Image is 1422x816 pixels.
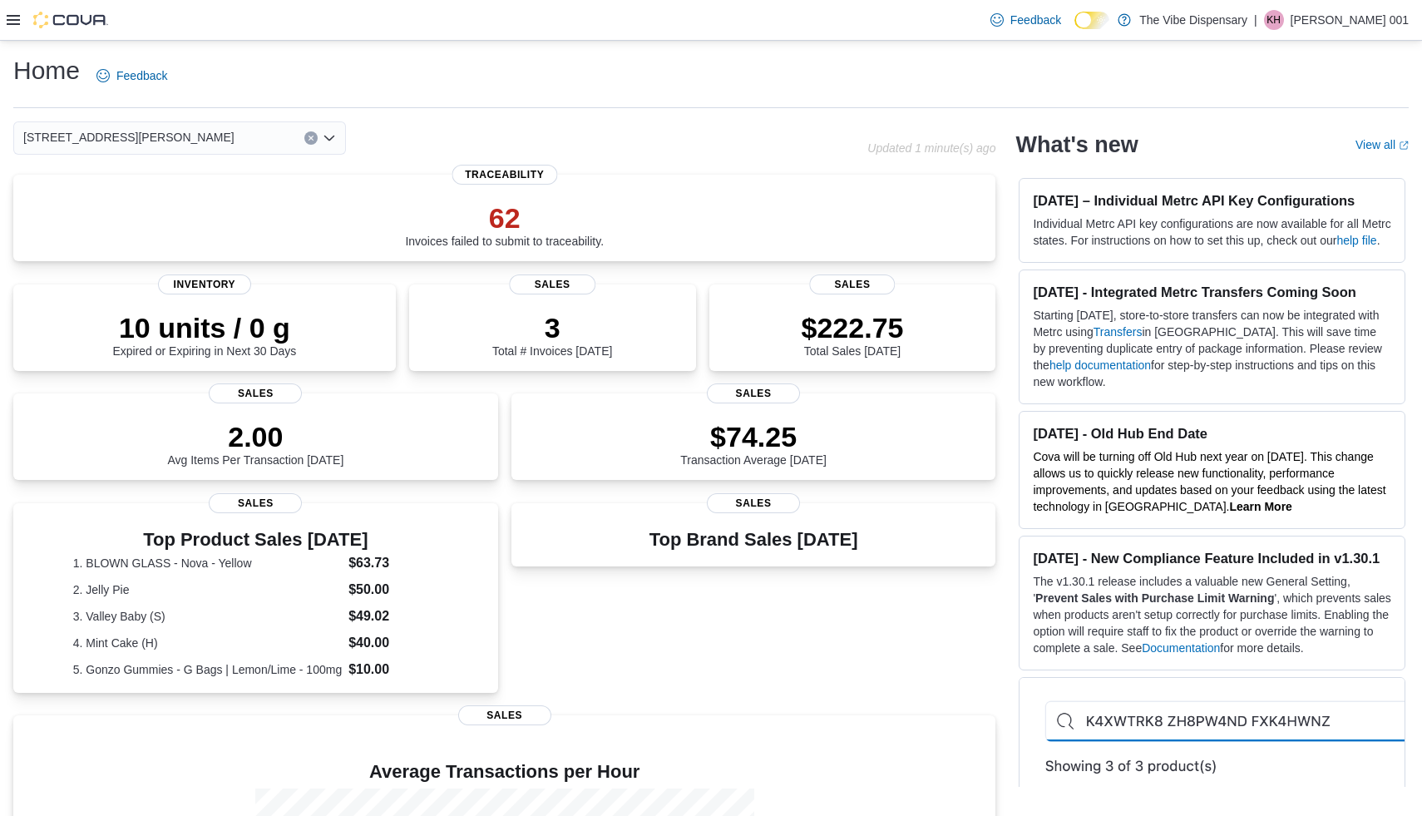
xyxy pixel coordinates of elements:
dt: 3. Valley Baby (S) [73,608,342,625]
div: Total # Invoices [DATE] [492,311,612,358]
span: Inventory [158,274,251,294]
a: Transfers [1094,325,1143,339]
p: 2.00 [167,420,343,453]
a: Learn More [1229,500,1291,513]
h1: Home [13,54,80,87]
p: | [1254,10,1257,30]
p: Starting [DATE], store-to-store transfers can now be integrated with Metrc using in [GEOGRAPHIC_D... [1033,307,1391,390]
div: Total Sales [DATE] [802,311,904,358]
h3: Top Product Sales [DATE] [73,530,438,550]
span: Feedback [1010,12,1061,28]
p: [PERSON_NAME] 001 [1291,10,1409,30]
dd: $40.00 [348,633,438,653]
h2: What's new [1015,131,1138,158]
div: Expired or Expiring in Next 30 Days [112,311,296,358]
span: Cova will be turning off Old Hub next year on [DATE]. This change allows us to quickly release ne... [1033,450,1385,513]
p: 62 [405,201,604,235]
a: help file [1336,234,1376,247]
button: Clear input [304,131,318,145]
span: Sales [509,274,595,294]
span: Sales [209,383,302,403]
p: The Vibe Dispensary [1139,10,1247,30]
dd: $63.73 [348,553,438,573]
div: Avg Items Per Transaction [DATE] [167,420,343,467]
span: KH [1266,10,1281,30]
p: $74.25 [680,420,827,453]
dt: 2. Jelly Pie [73,581,342,598]
h3: Top Brand Sales [DATE] [649,530,858,550]
h3: [DATE] – Individual Metrc API Key Configurations [1033,192,1391,209]
p: Updated 1 minute(s) ago [867,141,995,155]
p: The v1.30.1 release includes a valuable new General Setting, ' ', which prevents sales when produ... [1033,573,1391,656]
a: Documentation [1142,641,1220,655]
dd: $50.00 [348,580,438,600]
span: Sales [209,493,302,513]
span: Sales [707,493,800,513]
strong: Prevent Sales with Purchase Limit Warning [1035,591,1274,605]
dt: 1. BLOWN GLASS - Nova - Yellow [73,555,342,571]
img: Cova [33,12,108,28]
span: Sales [809,274,895,294]
div: Invoices failed to submit to traceability. [405,201,604,248]
a: Feedback [984,3,1068,37]
p: 3 [492,311,612,344]
span: Feedback [116,67,167,84]
h4: Average Transactions per Hour [27,762,982,782]
span: [STREET_ADDRESS][PERSON_NAME] [23,127,235,147]
p: 10 units / 0 g [112,311,296,344]
svg: External link [1399,141,1409,151]
h3: [DATE] - Integrated Metrc Transfers Coming Soon [1033,284,1391,300]
div: Transaction Average [DATE] [680,420,827,467]
button: Open list of options [323,131,336,145]
p: $222.75 [802,311,904,344]
h3: [DATE] - New Compliance Feature Included in v1.30.1 [1033,550,1391,566]
dt: 4. Mint Cake (H) [73,635,342,651]
span: Sales [707,383,800,403]
h3: [DATE] - Old Hub End Date [1033,425,1391,442]
p: Individual Metrc API key configurations are now available for all Metrc states. For instructions ... [1033,215,1391,249]
dt: 5. Gonzo Gummies - G Bags | Lemon/Lime - 100mg [73,661,342,678]
a: View allExternal link [1355,138,1409,151]
a: help documentation [1049,359,1151,372]
dd: $49.02 [348,606,438,626]
dd: $10.00 [348,660,438,680]
span: Sales [458,705,551,725]
span: Traceability [452,165,557,185]
div: Kiara Harris-Wilborn 001 [1264,10,1284,30]
a: Feedback [90,59,174,92]
input: Dark Mode [1074,12,1109,29]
